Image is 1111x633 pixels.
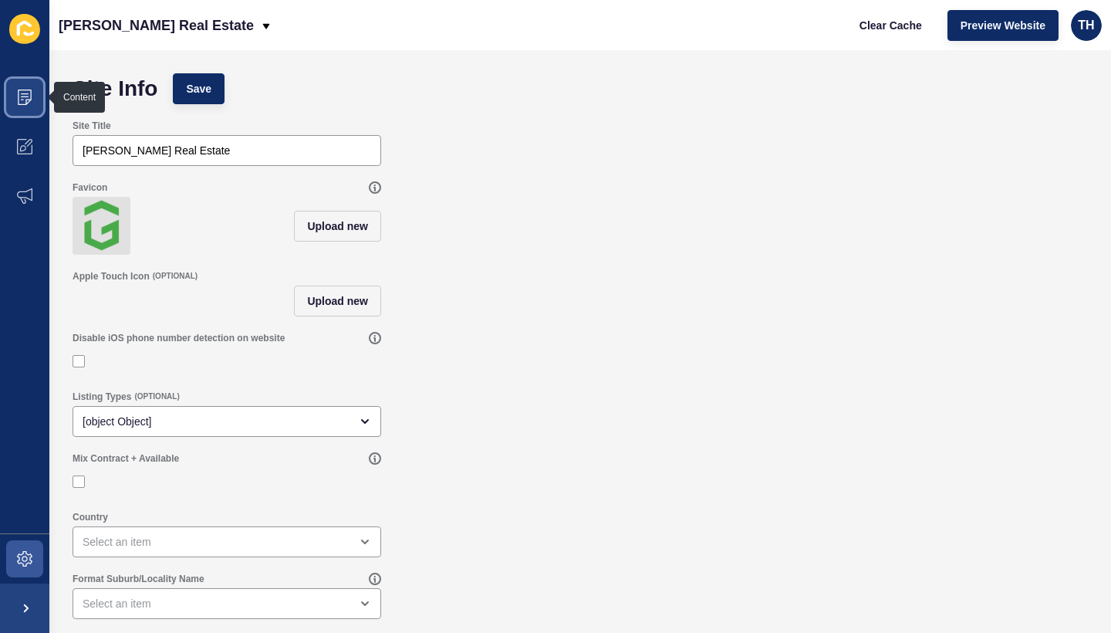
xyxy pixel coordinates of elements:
[186,81,211,96] span: Save
[73,120,111,132] label: Site Title
[73,588,381,619] div: open menu
[1078,18,1094,33] span: TH
[73,511,108,523] label: Country
[76,200,127,252] img: ebd62f9f3776c31973bc7424b168522d.png
[173,73,225,104] button: Save
[73,81,157,96] h1: Site Info
[73,452,179,465] label: Mix Contract + Available
[73,526,381,557] div: open menu
[134,391,179,402] span: (OPTIONAL)
[153,271,198,282] span: (OPTIONAL)
[961,18,1045,33] span: Preview Website
[73,181,107,194] label: Favicon
[59,6,254,45] p: [PERSON_NAME] Real Estate
[73,391,131,403] label: Listing Types
[73,270,150,283] label: Apple Touch Icon
[294,211,381,242] button: Upload new
[846,10,935,41] button: Clear Cache
[73,332,285,344] label: Disable iOS phone number detection on website
[947,10,1059,41] button: Preview Website
[63,91,96,103] div: Content
[859,18,922,33] span: Clear Cache
[73,573,204,585] label: Format Suburb/Locality Name
[307,293,368,309] span: Upload new
[73,406,381,437] div: open menu
[307,218,368,234] span: Upload new
[294,286,381,316] button: Upload new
